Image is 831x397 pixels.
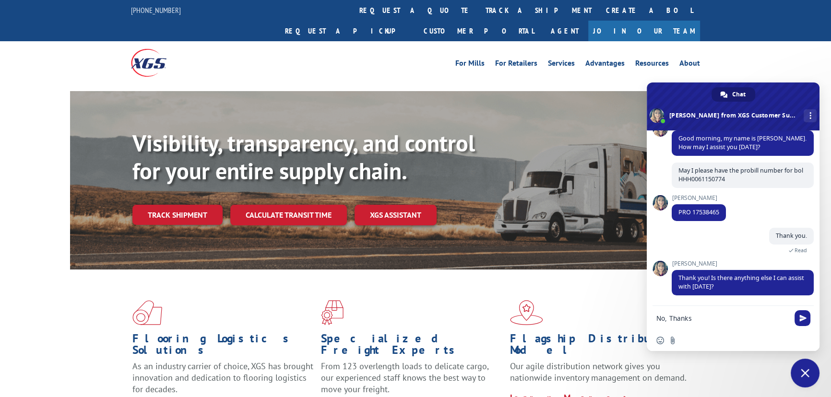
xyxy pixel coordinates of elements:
textarea: Compose your message... [656,306,791,330]
span: Chat [732,87,746,102]
span: Our agile distribution network gives you nationwide inventory management on demand. [510,361,687,383]
h1: Flooring Logistics Solutions [132,333,314,361]
a: For Retailers [495,59,537,70]
a: Calculate transit time [230,205,347,225]
a: Chat [712,87,755,102]
img: xgs-icon-total-supply-chain-intelligence-red [132,300,162,325]
a: Request a pickup [278,21,416,41]
h1: Specialized Freight Experts [321,333,502,361]
img: xgs-icon-flagship-distribution-model-red [510,300,543,325]
h1: Flagship Distribution Model [510,333,691,361]
a: Resources [635,59,669,70]
a: XGS ASSISTANT [355,205,437,225]
span: Thank you. [776,232,807,240]
span: Insert an emoji [656,337,664,344]
a: Advantages [585,59,625,70]
span: PRO 17538465 [678,208,719,216]
span: [PERSON_NAME] [672,260,814,267]
img: xgs-icon-focused-on-flooring-red [321,300,344,325]
span: Thank you! Is there anything else I can assist with [DATE]? [678,274,804,291]
a: Customer Portal [416,21,541,41]
span: Good morning, my name is [PERSON_NAME]. How may I assist you [DATE]? [678,134,807,151]
span: [PERSON_NAME] [672,195,726,201]
a: About [679,59,700,70]
span: Read [795,247,807,254]
a: Join Our Team [588,21,700,41]
span: As an industry carrier of choice, XGS has brought innovation and dedication to flooring logistics... [132,361,313,395]
a: Close chat [791,359,819,387]
b: Visibility, transparency, and control for your entire supply chain. [132,128,475,186]
a: For Mills [455,59,485,70]
span: May I please have the probill number for bol HHH0061150774 [678,166,803,183]
a: Services [548,59,575,70]
a: Agent [541,21,588,41]
a: [PHONE_NUMBER] [131,5,181,15]
span: Send [795,310,810,326]
a: Track shipment [132,205,223,225]
span: Send a file [669,337,677,344]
